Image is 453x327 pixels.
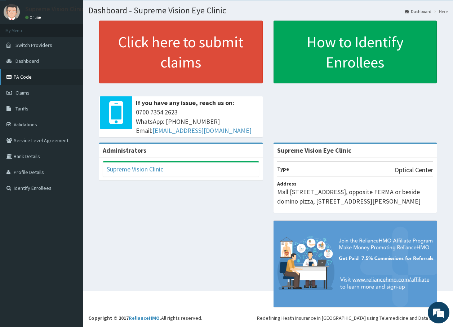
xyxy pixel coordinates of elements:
a: How to Identify Enrollees [274,21,437,83]
div: Redefining Heath Insurance in [GEOGRAPHIC_DATA] using Telemedicine and Data Science! [257,314,448,322]
img: provider-team-banner.png [274,221,437,307]
p: Mall [STREET_ADDRESS], opposite FERMA or beside domino pizza, [STREET_ADDRESS][PERSON_NAME] [277,187,434,206]
b: Type [277,166,289,172]
strong: Copyright © 2017 . [88,315,161,321]
a: [EMAIL_ADDRESS][DOMAIN_NAME] [152,126,252,135]
p: Optical Center [395,165,433,175]
b: If you have any issue, reach us on: [136,99,234,107]
strong: Supreme Vision Eye Clinic [277,146,351,154]
li: Here [432,8,448,14]
span: Tariffs [15,105,28,112]
img: User Image [4,4,20,20]
a: Supreme Vision Clinic [107,165,163,173]
a: Click here to submit claims [99,21,263,83]
span: 0700 7354 2623 WhatsApp: [PHONE_NUMBER] Email: [136,108,259,135]
span: Claims [15,90,30,96]
a: Online [25,15,43,20]
span: Dashboard [15,58,39,64]
a: Dashboard [405,8,431,14]
b: Administrators [103,146,146,154]
h1: Dashboard - Supreme Vision Eye Clinic [88,6,448,15]
span: Switch Providers [15,42,52,48]
a: RelianceHMO [129,315,160,321]
footer: All rights reserved. [83,291,453,327]
p: Supreme Vision Clinic [25,6,85,12]
b: Address [277,180,297,187]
